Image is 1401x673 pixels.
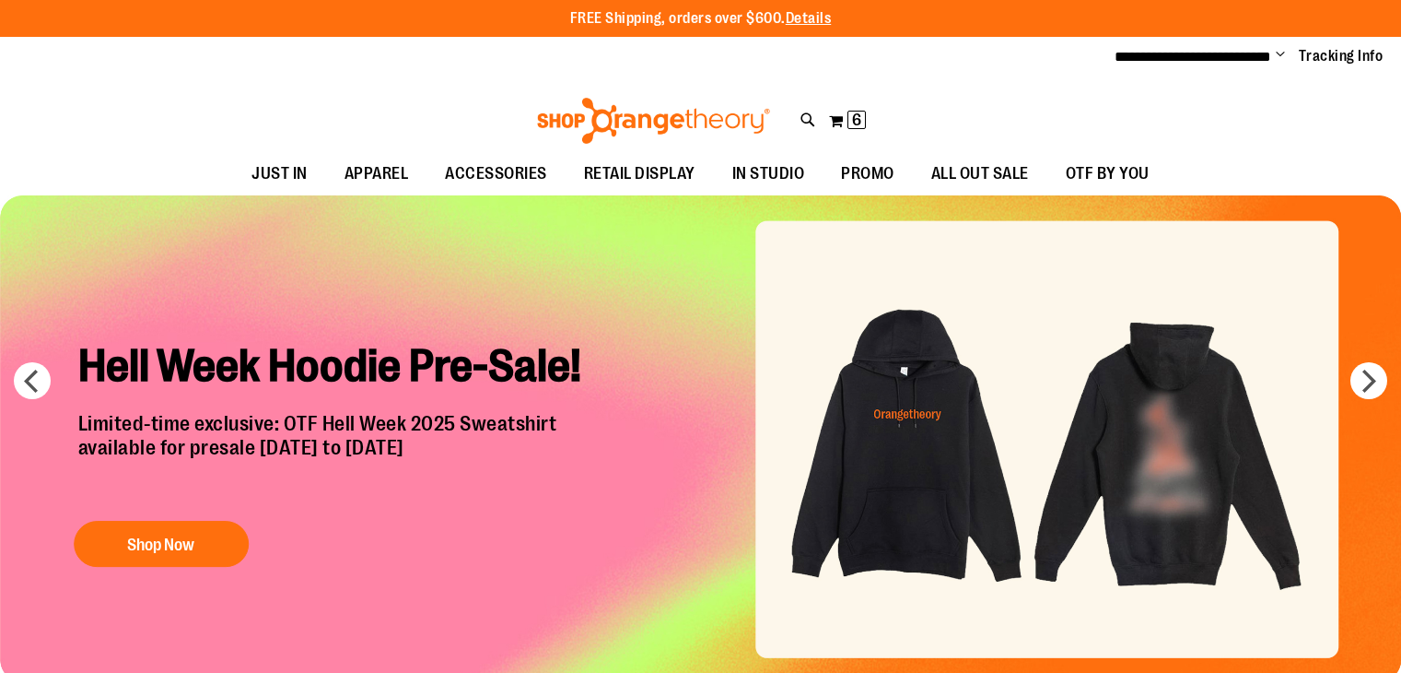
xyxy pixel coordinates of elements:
a: Details [786,10,832,27]
span: APPAREL [344,153,409,195]
span: RETAIL DISPLAY [584,153,695,195]
span: OTF BY YOU [1066,153,1150,195]
span: ACCESSORIES [445,153,547,195]
h2: Hell Week Hoodie Pre-Sale! [64,325,613,412]
p: Limited-time exclusive: OTF Hell Week 2025 Sweatshirt available for presale [DATE] to [DATE] [64,412,613,502]
button: next [1350,362,1387,399]
button: Shop Now [74,521,249,567]
span: JUST IN [251,153,308,195]
button: Account menu [1276,47,1285,65]
span: 6 [852,111,861,129]
img: Shop Orangetheory [534,98,773,144]
a: Tracking Info [1299,46,1383,66]
span: PROMO [841,153,894,195]
span: ALL OUT SALE [931,153,1029,195]
p: FREE Shipping, orders over $600. [570,8,832,30]
span: IN STUDIO [732,153,805,195]
button: prev [14,362,51,399]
